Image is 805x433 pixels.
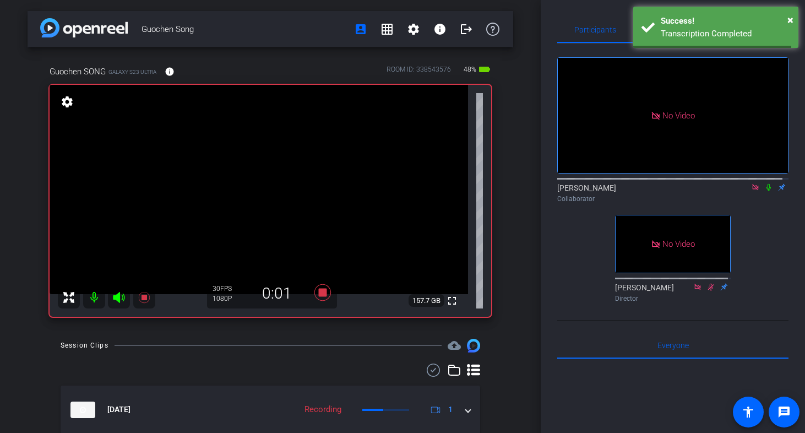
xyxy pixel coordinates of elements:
span: No Video [662,110,695,120]
div: Session Clips [61,340,108,351]
mat-icon: account_box [354,23,367,36]
mat-icon: accessibility [742,405,755,419]
div: Director [615,294,731,304]
mat-icon: info [433,23,447,36]
span: [DATE] [107,404,130,415]
mat-icon: fullscreen [445,294,459,307]
div: 1080P [213,294,240,303]
div: ROOM ID: 338543576 [387,64,451,80]
span: 48% [462,61,478,78]
mat-icon: message [777,405,791,419]
mat-icon: info [165,67,175,77]
div: [PERSON_NAME] [557,182,788,204]
div: Recording [299,403,347,416]
mat-icon: settings [59,95,75,109]
div: 0:01 [240,284,314,303]
img: app-logo [40,18,128,37]
span: Destinations for your clips [448,339,461,352]
div: 30 [213,284,240,293]
button: Close [787,12,793,28]
span: Everyone [657,342,689,349]
span: Galaxy S23 Ultra [108,68,156,76]
div: [PERSON_NAME] [615,282,731,304]
span: Participants [574,26,616,34]
span: FPS [220,285,232,293]
span: No Video [662,239,695,249]
mat-icon: cloud_upload [448,339,461,352]
img: Session clips [467,339,480,352]
mat-icon: grid_on [380,23,394,36]
mat-icon: settings [407,23,420,36]
span: Guochen Song [142,18,347,40]
div: Transcription Completed [661,28,790,40]
img: thumb-nail [70,402,95,418]
span: 1 [448,404,453,415]
mat-icon: logout [460,23,473,36]
span: 157.7 GB [409,294,444,307]
div: Success! [661,15,790,28]
mat-icon: battery_std [478,63,491,76]
span: Guochen SONG [50,66,106,78]
span: × [787,13,793,26]
div: Collaborator [557,194,788,204]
